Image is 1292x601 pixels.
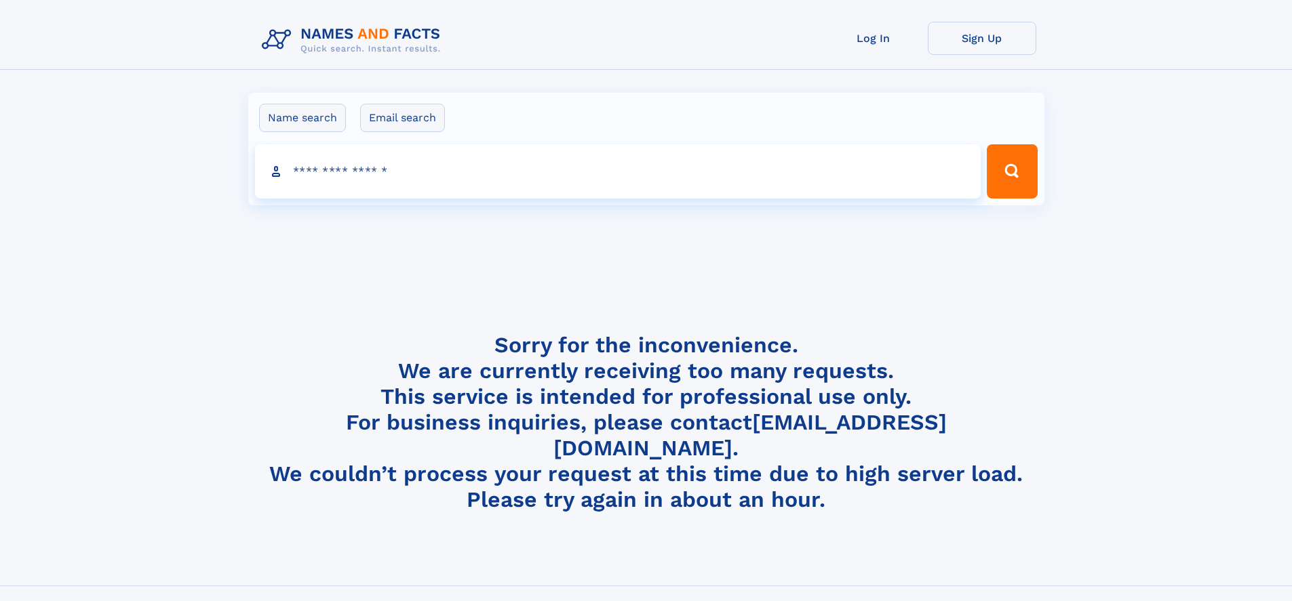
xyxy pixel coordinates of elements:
[553,409,947,461] a: [EMAIL_ADDRESS][DOMAIN_NAME]
[256,332,1036,513] h4: Sorry for the inconvenience. We are currently receiving too many requests. This service is intend...
[256,22,452,58] img: Logo Names and Facts
[259,104,346,132] label: Name search
[255,144,981,199] input: search input
[987,144,1037,199] button: Search Button
[360,104,445,132] label: Email search
[819,22,928,55] a: Log In
[928,22,1036,55] a: Sign Up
